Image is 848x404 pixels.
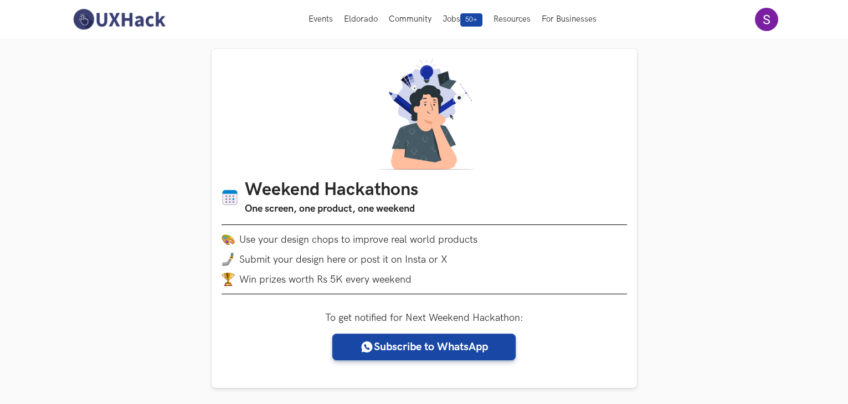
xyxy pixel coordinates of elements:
[755,8,778,31] img: Your profile pic
[222,273,235,286] img: trophy.png
[222,233,235,246] img: palette.png
[222,189,238,206] img: Calendar icon
[222,233,627,246] li: Use your design chops to improve real world products
[371,59,477,170] img: A designer thinking
[460,13,482,27] span: 50+
[332,334,516,360] a: Subscribe to WhatsApp
[239,254,448,265] span: Submit your design here or post it on Insta or X
[222,253,235,266] img: mobile-in-hand.png
[245,180,418,201] h1: Weekend Hackathons
[70,8,168,31] img: UXHack-logo.png
[245,201,418,217] h3: One screen, one product, one weekend
[222,273,627,286] li: Win prizes worth Rs 5K every weekend
[325,312,523,324] label: To get notified for Next Weekend Hackathon:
